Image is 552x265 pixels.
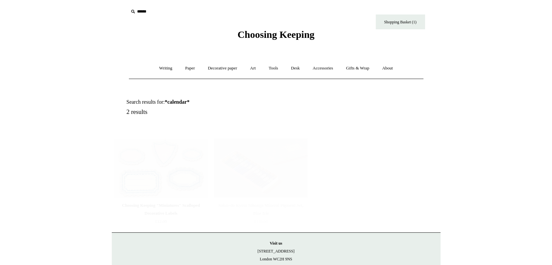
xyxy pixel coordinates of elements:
a: Decorative paper [202,60,243,77]
h1: Search results for: [127,99,284,105]
h5: 2 results [127,108,284,116]
div: Saiun-do Kyoto Nihonga Mineral Pigment Set, Blue Iris [216,201,306,217]
strong: *calendar* [165,99,190,105]
a: Choosing Keeping "Miniatures" Scalloped Decorative Labels £12.00 [114,201,208,228]
a: Desk [285,60,306,77]
a: Saiun-do Kyoto Nihonga Mineral Pigment Set, Blue Iris £110.00 [214,201,307,228]
a: Writing [153,60,178,77]
a: About [376,60,399,77]
a: Tools [263,60,284,77]
a: Saiun-do Kyoto Nihonga Mineral Pigment Set, Blue Iris Saiun-do Kyoto Nihonga Mineral Pigment Set,... [214,139,307,198]
a: Accessories [307,60,339,77]
span: £12.00 [155,219,167,224]
a: Paper [179,60,201,77]
img: Saiun-do Kyoto Nihonga Mineral Pigment Set, Blue Iris [214,139,307,198]
img: Choosing Keeping "Miniatures" Scalloped Decorative Labels [114,139,208,198]
a: Choosing Keeping [237,34,314,39]
a: Art [244,60,262,77]
div: Choosing Keeping "Miniatures" Scalloped Decorative Labels [116,201,206,217]
a: Shopping Basket (1) [376,14,425,29]
a: Gifts & Wrap [340,60,375,77]
strong: Visit us [270,241,282,246]
a: Choosing Keeping "Miniatures" Scalloped Decorative Labels Choosing Keeping "Miniatures" Scalloped... [114,139,208,198]
span: £110.00 [254,219,268,224]
span: Choosing Keeping [237,29,314,40]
